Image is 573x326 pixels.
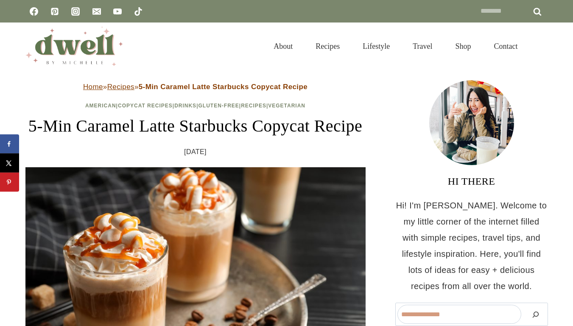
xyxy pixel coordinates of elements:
a: Recipes [241,103,266,109]
time: [DATE] [184,146,207,158]
p: Hi! I'm [PERSON_NAME]. Welcome to my little corner of the internet filled with simple recipes, tr... [395,197,548,294]
span: » » [83,83,307,91]
h3: HI THERE [395,174,548,189]
a: YouTube [109,3,126,20]
a: TikTok [130,3,147,20]
strong: 5-Min Caramel Latte Starbucks Copycat Recipe [139,83,307,91]
a: Recipes [107,83,134,91]
a: Lifestyle [351,31,401,61]
button: View Search Form [534,39,548,53]
a: About [262,31,304,61]
a: American [85,103,116,109]
a: Travel [401,31,444,61]
a: Contact [483,31,529,61]
a: Recipes [304,31,351,61]
a: Copycat Recipes [118,103,173,109]
img: DWELL by michelle [25,27,123,66]
a: Facebook [25,3,42,20]
a: Instagram [67,3,84,20]
a: Home [83,83,103,91]
a: Shop [444,31,482,61]
a: Drinks [174,103,196,109]
a: Pinterest [46,3,63,20]
a: Vegetarian [268,103,305,109]
a: Email [88,3,105,20]
h1: 5-Min Caramel Latte Starbucks Copycat Recipe [25,113,366,139]
a: Gluten-Free [198,103,239,109]
nav: Primary Navigation [262,31,529,61]
button: Search [525,305,546,324]
span: | | | | | [85,103,305,109]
